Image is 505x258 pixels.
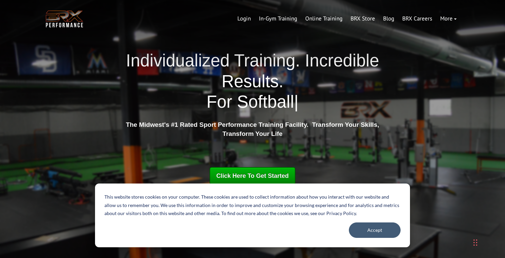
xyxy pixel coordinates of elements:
h1: Individualized Training. Incredible Results. [123,50,382,112]
button: Accept [349,222,401,238]
div: Drag [473,233,477,253]
p: This website stores cookies on your computer. These cookies are used to collect information about... [104,193,401,218]
a: BRX Careers [398,11,436,27]
strong: The Midwest's #1 Rated Sport Performance Training Facility. Transform Your Skills, Transform Your... [126,121,379,137]
span: | [294,92,299,111]
div: Navigation Menu [233,11,461,27]
a: More [436,11,461,27]
a: BRX Store [347,11,379,27]
a: Click Here To Get Started [210,167,295,185]
img: BRX Transparent Logo-2 [44,9,85,29]
div: Cookie banner [95,184,410,247]
a: Login [233,11,255,27]
span: Click Here To Get Started [216,172,289,179]
a: Online Training [301,11,347,27]
iframe: Chat Widget [406,186,505,258]
span: For Softball [206,92,294,111]
a: In-Gym Training [255,11,301,27]
a: Blog [379,11,398,27]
